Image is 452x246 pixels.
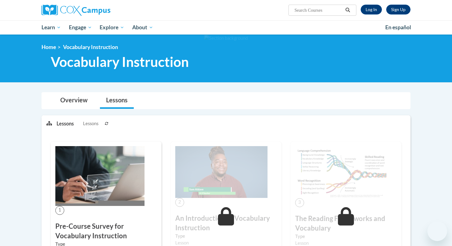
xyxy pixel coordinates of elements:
a: Overview [54,92,94,109]
a: Log In [361,5,382,14]
a: Register [386,5,410,14]
h3: Pre-Course Survey for Vocabulary Instruction [55,222,157,241]
p: Lessons [57,120,74,127]
div: Main menu [32,20,420,35]
span: 2 [175,198,184,207]
img: Section background [204,35,248,42]
label: Type [175,233,277,240]
h3: The Reading Frameworks and Vocabulary [295,214,397,233]
h3: An Introduction to Vocabulary Instruction [175,214,277,233]
input: Search Courses [294,6,343,14]
span: Explore [100,24,124,31]
label: Type [295,233,397,240]
a: Explore [96,20,128,35]
a: Cox Campus [42,5,158,16]
img: Cox Campus [42,5,110,16]
span: About [132,24,153,31]
img: Course Image [55,146,145,206]
span: 3 [295,198,304,207]
iframe: Button to launch messaging window [427,221,447,241]
a: Home [42,44,56,50]
span: Vocabulary Instruction [51,54,189,70]
a: Engage [65,20,96,35]
span: Vocabulary Instruction [63,44,118,50]
span: Learn [42,24,61,31]
span: 1 [55,206,64,215]
a: About [128,20,157,35]
img: Course Image [175,146,268,198]
img: Course Image [295,146,387,198]
a: Learn [38,20,65,35]
span: Engage [69,24,92,31]
span: En español [385,24,411,31]
span: Lessons [83,120,98,127]
a: En español [381,21,415,34]
a: Lessons [100,92,134,109]
button: Search [343,6,352,14]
